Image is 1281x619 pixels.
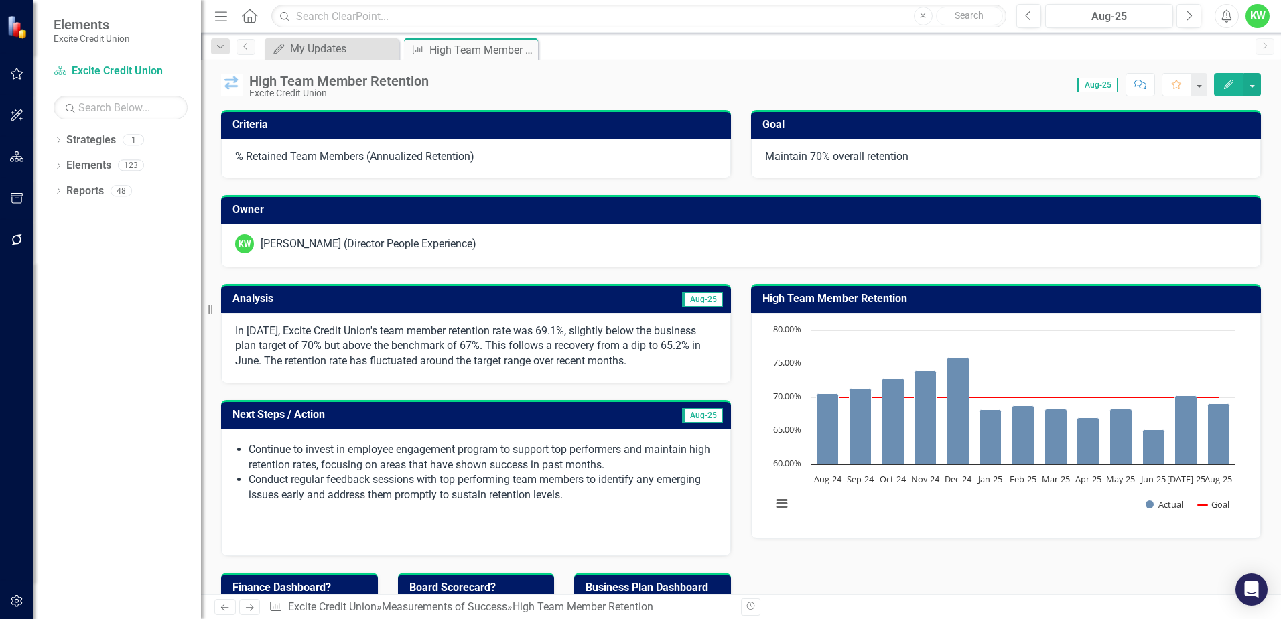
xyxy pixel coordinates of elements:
[1012,405,1034,464] path: Feb-25, 68.8. Actual.
[773,390,801,402] text: 70.00%
[817,393,839,464] path: Aug-24, 70.6. Actual.
[249,472,717,503] li: Conduct regular feedback sessions with top performing team members to identify any emerging issue...
[513,600,653,613] div: High Team Member Retention
[249,74,429,88] div: High Team Member Retention
[54,33,130,44] small: Excite Credit Union
[847,473,874,485] text: Sep-24
[221,74,243,96] img: Within Range
[955,10,984,21] span: Search
[1045,409,1067,464] path: Mar-25, 68.3. Actual.
[773,457,801,469] text: 60.00%
[682,408,723,423] span: Aug-25
[1075,473,1101,485] text: Apr-25
[123,135,144,146] div: 1
[765,149,1247,165] p: Maintain 70% overall retention
[1010,473,1036,485] text: Feb-25
[814,473,842,485] text: Aug-24
[1235,573,1268,606] div: Open Intercom Messenger
[409,581,548,594] h3: Board Scorecard?
[773,356,801,368] text: 75.00%
[762,119,1254,131] h3: Goal
[429,42,535,58] div: High Team Member Retention
[1110,409,1132,464] path: May-25, 68.3. Actual.
[1077,417,1099,464] path: Apr-25, 67. Actual.
[232,204,1254,216] h3: Owner
[773,423,801,435] text: 65.00%
[235,234,254,253] div: KW
[235,149,717,165] div: % Retained Team Members (Annualized Retention)
[232,409,570,421] h3: Next Steps / Action
[1245,4,1270,28] button: KW
[290,40,395,57] div: My Updates
[765,324,1247,525] div: Chart. Highcharts interactive chart.
[235,324,717,370] p: In [DATE], Excite Credit Union's team member retention rate was 69.1%, slightly below the busines...
[1143,429,1165,464] path: Jun-25, 65.2. Actual.
[1198,498,1229,510] button: Show Goal
[261,236,476,252] div: [PERSON_NAME] (Director People Experience)
[1045,4,1173,28] button: Aug-25
[586,581,724,594] h3: Business Plan Dashboard
[682,292,723,307] span: Aug-25
[772,494,791,513] button: View chart menu, Chart
[911,473,940,485] text: Nov-24
[850,388,872,464] path: Sep-24, 71.4. Actual.
[54,64,188,79] a: Excite Credit Union
[936,7,1003,25] button: Search
[54,96,188,119] input: Search Below...
[765,324,1241,525] svg: Interactive chart
[882,378,904,464] path: Oct-24, 72.9. Actual.
[773,323,801,335] text: 80.00%
[249,442,717,473] li: Continue to invest in employee engagement program to support top performers and maintain high ret...
[977,473,1002,485] text: Jan-25
[1208,403,1230,464] path: Aug-25, 69.1. Actual.
[232,119,724,131] h3: Criteria
[7,15,30,39] img: ClearPoint Strategy
[947,357,969,464] path: Dec-24, 76. Actual.
[945,473,972,485] text: Dec-24
[1146,498,1183,510] button: Show Actual
[382,600,507,613] a: Measurements of Success
[232,293,474,305] h3: Analysis
[1167,473,1205,485] text: [DATE]-25
[762,293,1254,305] h3: High Team Member Retention
[269,600,731,615] div: » »
[1042,473,1070,485] text: Mar-25
[1140,473,1166,485] text: Jun-25
[817,357,1230,464] g: Actual, series 1 of 2. Bar series with 13 bars.
[66,184,104,199] a: Reports
[1205,473,1232,485] text: Aug-25
[1077,78,1118,92] span: Aug-25
[66,133,116,148] a: Strategies
[915,370,937,464] path: Nov-24, 74. Actual.
[54,17,130,33] span: Elements
[249,88,429,98] div: Excite Credit Union
[66,158,111,174] a: Elements
[288,600,377,613] a: Excite Credit Union
[268,40,395,57] a: My Updates
[271,5,1006,28] input: Search ClearPoint...
[880,473,906,485] text: Oct-24
[232,581,371,594] h3: Finance Dashboard?
[980,409,1002,464] path: Jan-25, 68.2. Actual.
[111,185,132,196] div: 48
[1175,395,1197,464] path: Jul-25, 70.3. Actual.
[1050,9,1168,25] div: Aug-25
[1106,473,1135,485] text: May-25
[825,395,1221,400] g: Goal, series 2 of 2. Line with 13 data points.
[118,160,144,171] div: 123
